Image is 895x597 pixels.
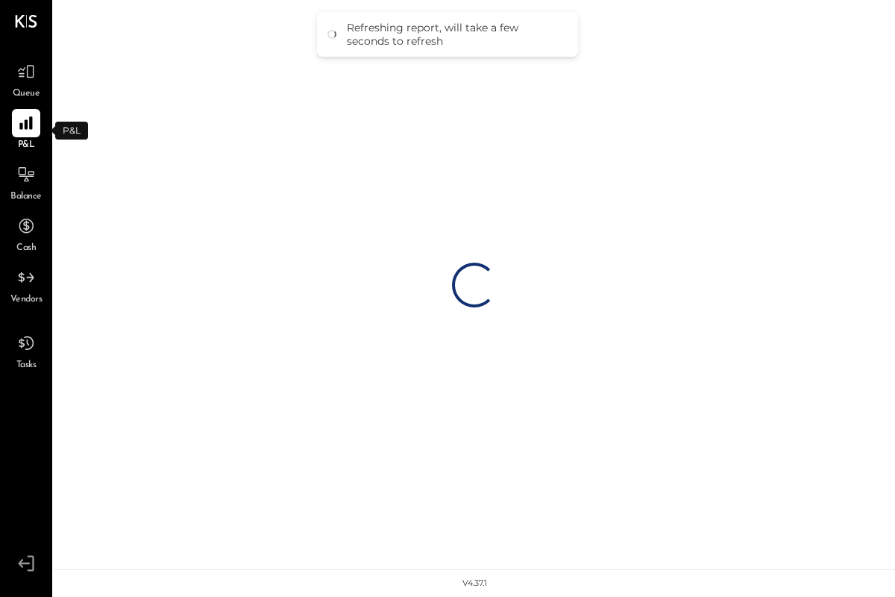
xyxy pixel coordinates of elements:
a: Vendors [1,263,51,307]
span: Queue [13,87,40,101]
div: v 4.37.1 [462,578,487,590]
span: Tasks [16,359,37,372]
span: Balance [10,190,42,204]
a: Cash [1,212,51,255]
a: Queue [1,57,51,101]
span: P&L [18,139,35,152]
a: Balance [1,160,51,204]
div: P&L [55,122,88,140]
span: Cash [16,242,36,255]
span: Vendors [10,293,43,307]
div: Refreshing report, will take a few seconds to refresh [347,21,563,48]
a: Tasks [1,329,51,372]
a: P&L [1,109,51,152]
